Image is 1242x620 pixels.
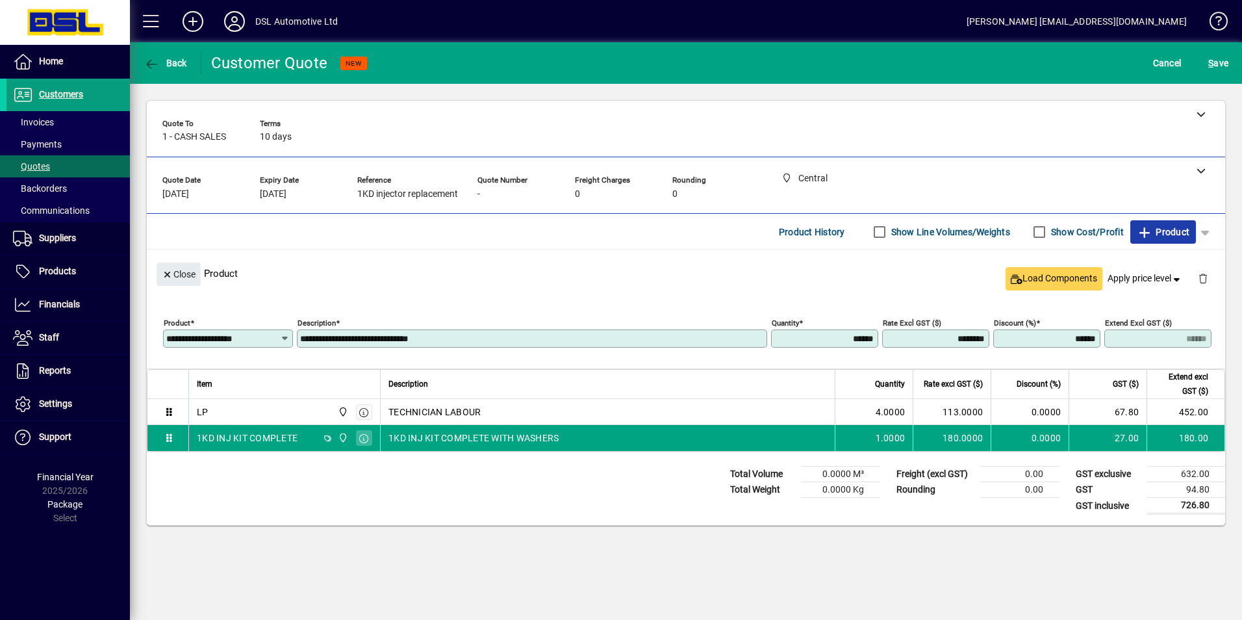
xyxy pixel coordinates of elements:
td: 452.00 [1147,399,1224,425]
span: Central [335,431,349,445]
span: Financials [39,299,80,309]
span: Reports [39,365,71,376]
td: 0.0000 M³ [802,467,880,482]
a: Support [6,421,130,454]
td: 94.80 [1147,482,1225,498]
span: [DATE] [162,189,189,200]
span: Quotes [13,161,50,172]
span: Item [197,377,212,391]
button: Profile [214,10,255,33]
span: Backorders [13,183,67,194]
span: 1KD injector replacement [357,189,458,200]
div: 113.0000 [921,406,983,419]
span: 4.0000 [876,406,906,419]
label: Show Cost/Profit [1048,226,1124,239]
span: 1KD INJ KIT COMPLETE WITH WASHERS [388,432,559,445]
div: Product [147,250,1225,297]
button: Close [157,263,201,286]
button: Back [140,51,190,75]
span: Invoices [13,117,54,127]
mat-label: Rate excl GST ($) [883,318,941,328]
button: Product History [774,220,850,244]
td: GST [1069,482,1147,498]
td: GST exclusive [1069,467,1147,482]
span: Communications [13,205,90,216]
span: 1.0000 [876,432,906,445]
div: LP [197,406,209,419]
span: ave [1208,53,1228,73]
button: Save [1205,51,1232,75]
span: TECHNICIAN LABOUR [388,406,481,419]
span: 1 - CASH SALES [162,132,226,142]
span: Customers [39,89,83,99]
span: Description [388,377,428,391]
span: [DATE] [260,189,286,200]
span: Apply price level [1108,272,1183,285]
a: Settings [6,388,130,420]
span: Rate excl GST ($) [924,377,983,391]
td: Total Volume [724,467,802,482]
span: 0 [575,189,580,200]
span: Staff [39,332,59,342]
span: NEW [346,59,362,68]
button: Cancel [1150,51,1185,75]
span: Payments [13,139,62,149]
span: Financial Year [37,472,94,482]
div: Customer Quote [211,53,328,73]
mat-label: Extend excl GST ($) [1105,318,1172,328]
span: Support [39,432,71,442]
a: Backorders [6,177,130,200]
span: Extend excl GST ($) [1155,370,1208,398]
span: Load Components [1011,272,1097,285]
mat-label: Description [298,318,336,328]
button: Apply price level [1102,267,1188,291]
a: Financials [6,289,130,321]
a: Suppliers [6,222,130,255]
td: 0.0000 [991,425,1069,451]
app-page-header-button: Delete [1187,272,1219,284]
td: Total Weight [724,482,802,498]
span: Product History [779,222,845,242]
button: Add [172,10,214,33]
a: Knowledge Base [1200,3,1226,45]
mat-label: Product [164,318,190,328]
span: Close [162,264,196,285]
span: Products [39,266,76,276]
div: [PERSON_NAME] [EMAIL_ADDRESS][DOMAIN_NAME] [967,11,1187,32]
span: Cancel [1153,53,1182,73]
td: 632.00 [1147,467,1225,482]
span: - [477,189,480,200]
td: Rounding [890,482,981,498]
span: Central [335,405,349,419]
td: 27.00 [1069,425,1147,451]
span: 10 days [260,132,292,142]
label: Show Line Volumes/Weights [889,226,1010,239]
button: Delete [1187,263,1219,294]
a: Products [6,255,130,288]
div: DSL Automotive Ltd [255,11,338,32]
a: Home [6,45,130,78]
span: Back [144,58,187,68]
span: Product [1137,222,1189,242]
a: Communications [6,200,130,222]
mat-label: Quantity [772,318,799,328]
td: 180.00 [1147,425,1224,451]
td: 0.00 [981,467,1059,482]
td: Freight (excl GST) [890,467,981,482]
td: 0.0000 Kg [802,482,880,498]
td: 726.80 [1147,498,1225,514]
button: Product [1130,220,1196,244]
div: 180.0000 [921,432,983,445]
td: GST inclusive [1069,498,1147,514]
span: Suppliers [39,233,76,243]
span: Quantity [875,377,905,391]
span: S [1208,58,1213,68]
button: Load Components [1006,267,1102,291]
td: 67.80 [1069,399,1147,425]
span: Settings [39,398,72,409]
span: Home [39,56,63,66]
span: Package [47,499,82,510]
a: Staff [6,322,130,354]
app-page-header-button: Close [153,268,204,279]
td: 0.00 [981,482,1059,498]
